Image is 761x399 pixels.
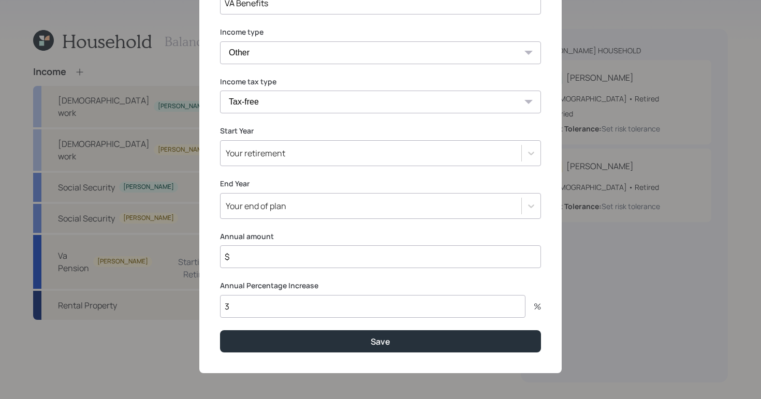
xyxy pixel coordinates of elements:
[220,179,541,189] label: End Year
[371,336,390,347] div: Save
[220,280,541,291] label: Annual Percentage Increase
[220,330,541,352] button: Save
[220,77,541,87] label: Income tax type
[226,200,286,212] div: Your end of plan
[220,126,541,136] label: Start Year
[220,27,541,37] label: Income type
[525,302,541,311] div: %
[220,231,541,242] label: Annual amount
[226,147,285,159] div: Your retirement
